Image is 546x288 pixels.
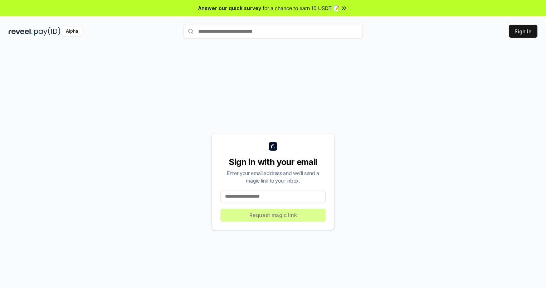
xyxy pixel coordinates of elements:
div: Enter your email address and we’ll send a magic link to your inbox. [220,169,326,184]
img: logo_small [269,142,277,151]
img: reveel_dark [9,27,33,36]
div: Alpha [62,27,82,36]
span: for a chance to earn 10 USDT 📝 [263,4,339,12]
div: Sign in with your email [220,156,326,168]
span: Answer our quick survey [198,4,261,12]
button: Sign In [509,25,537,38]
img: pay_id [34,27,60,36]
